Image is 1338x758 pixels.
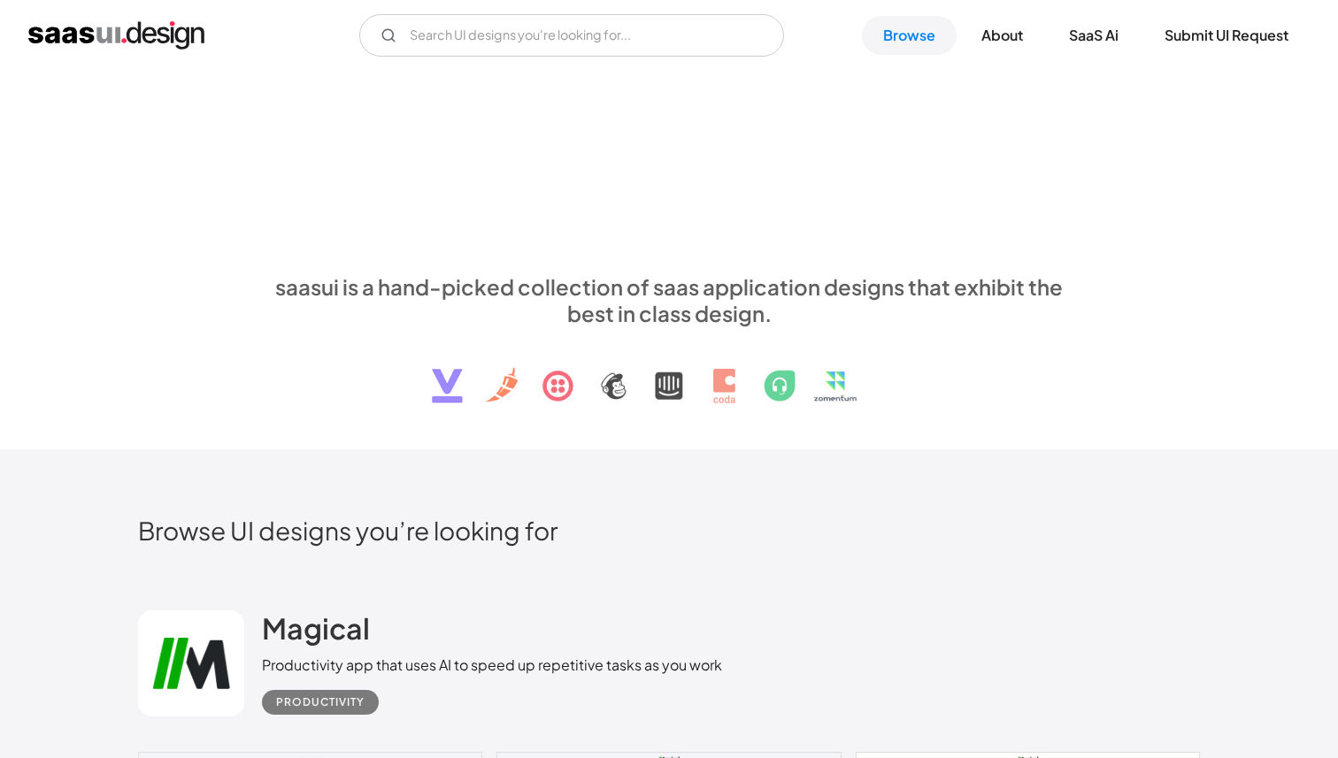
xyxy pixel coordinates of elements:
h2: Browse UI designs you’re looking for [138,515,1200,546]
div: Productivity [276,692,365,713]
a: SaaS Ai [1048,16,1140,55]
h2: Magical [262,610,370,646]
form: Email Form [359,14,784,57]
a: Submit UI Request [1143,16,1310,55]
h1: Explore SaaS UI design patterns & interactions. [262,119,1076,256]
a: home [28,21,204,50]
input: Search UI designs you're looking for... [359,14,784,57]
a: Magical [262,610,370,655]
div: Productivity app that uses AI to speed up repetitive tasks as you work [262,655,722,676]
div: saasui is a hand-picked collection of saas application designs that exhibit the best in class des... [262,273,1076,326]
img: text, icon, saas logo [401,326,937,418]
a: About [960,16,1044,55]
a: Browse [862,16,957,55]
